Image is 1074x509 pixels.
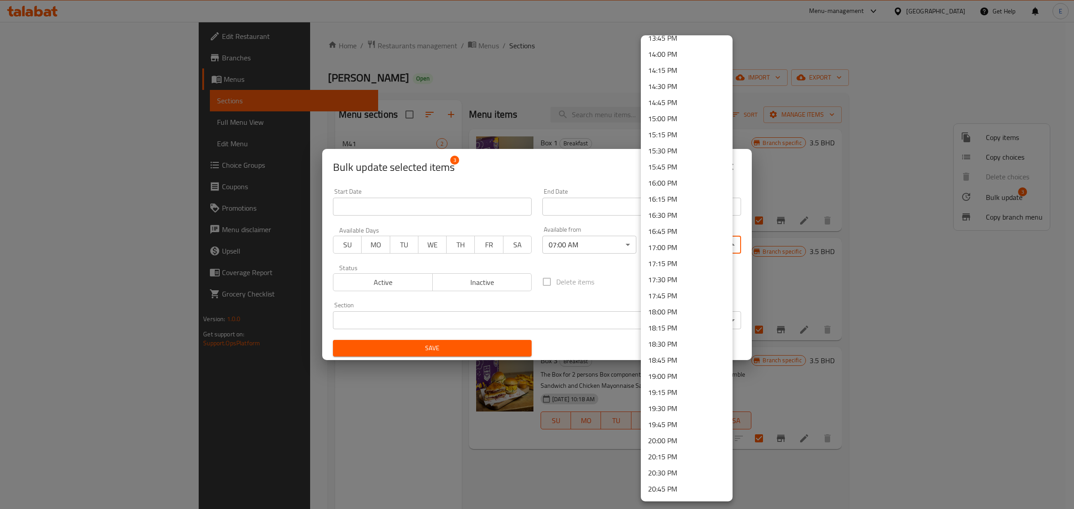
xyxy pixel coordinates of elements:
[641,207,733,223] li: 16:30 PM
[641,304,733,320] li: 18:00 PM
[641,449,733,465] li: 20:15 PM
[641,271,733,288] li: 17:30 PM
[641,481,733,497] li: 20:45 PM
[641,336,733,352] li: 18:30 PM
[641,143,733,159] li: 15:30 PM
[641,400,733,416] li: 19:30 PM
[641,94,733,110] li: 14:45 PM
[641,384,733,400] li: 19:15 PM
[641,62,733,78] li: 14:15 PM
[641,433,733,449] li: 20:00 PM
[641,127,733,143] li: 15:15 PM
[641,255,733,271] li: 17:15 PM
[641,223,733,239] li: 16:45 PM
[641,46,733,62] li: 14:00 PM
[641,465,733,481] li: 20:30 PM
[641,368,733,384] li: 19:00 PM
[641,110,733,127] li: 15:00 PM
[641,175,733,191] li: 16:00 PM
[641,320,733,336] li: 18:15 PM
[641,78,733,94] li: 14:30 PM
[641,239,733,255] li: 17:00 PM
[641,159,733,175] li: 15:45 PM
[641,191,733,207] li: 16:15 PM
[641,288,733,304] li: 17:45 PM
[641,30,733,46] li: 13:45 PM
[641,352,733,368] li: 18:45 PM
[641,416,733,433] li: 19:45 PM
